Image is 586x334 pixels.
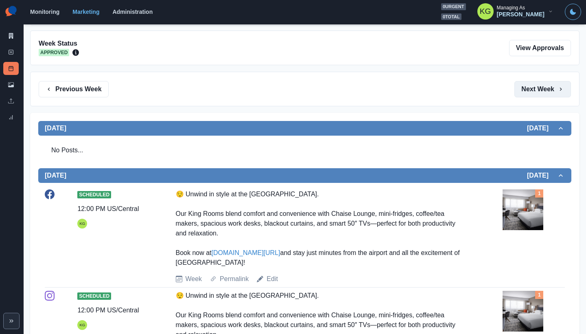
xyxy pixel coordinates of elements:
div: 12:00 PM US/Central [77,305,139,315]
div: Katrina Gallardo [79,320,85,330]
span: Approved [39,49,69,56]
button: Previous Week [39,81,109,97]
button: Next Week [514,81,571,97]
div: Katrina Gallardo [480,2,491,21]
a: [DOMAIN_NAME][URL] [212,249,280,256]
a: New Post [3,46,19,59]
a: Post Schedule [3,62,19,75]
button: Managing As[PERSON_NAME] [471,3,560,20]
h2: [DATE] [527,171,557,179]
div: Managing As [497,5,525,11]
a: Week [186,274,202,284]
img: d0byb0x3eageal7mimpk [503,189,543,230]
div: [PERSON_NAME] [497,11,544,18]
div: Katrina Gallardo [79,219,85,229]
a: Monitoring [30,9,59,15]
button: Toggle Mode [565,4,581,20]
h2: Week Status [39,40,79,47]
h2: [DATE] [45,124,66,132]
a: Edit [267,274,278,284]
div: No Posts... [45,139,565,162]
a: View Approvals [509,40,571,56]
a: Review Summary [3,111,19,124]
a: Media Library [3,78,19,91]
a: Uploads [3,94,19,108]
button: [DATE][DATE] [38,168,571,183]
a: Permalink [220,274,249,284]
h2: [DATE] [527,124,557,132]
h2: [DATE] [45,171,66,179]
a: Administration [112,9,153,15]
button: [DATE][DATE] [38,121,571,136]
span: Scheduled [77,191,111,198]
div: Total Media Attached [535,291,543,299]
div: [DATE][DATE] [38,136,571,168]
span: 0 urgent [441,3,466,10]
span: Scheduled [77,292,111,300]
span: 0 total [441,13,461,20]
img: d0byb0x3eageal7mimpk [503,291,543,332]
button: Expand [3,313,20,329]
a: Marketing [72,9,99,15]
div: 12:00 PM US/Central [77,204,139,214]
div: 😌 Unwind in style at the [GEOGRAPHIC_DATA]. Our King Rooms blend comfort and convenience with Cha... [176,189,467,268]
div: Total Media Attached [535,189,543,198]
a: Marketing Summary [3,29,19,42]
